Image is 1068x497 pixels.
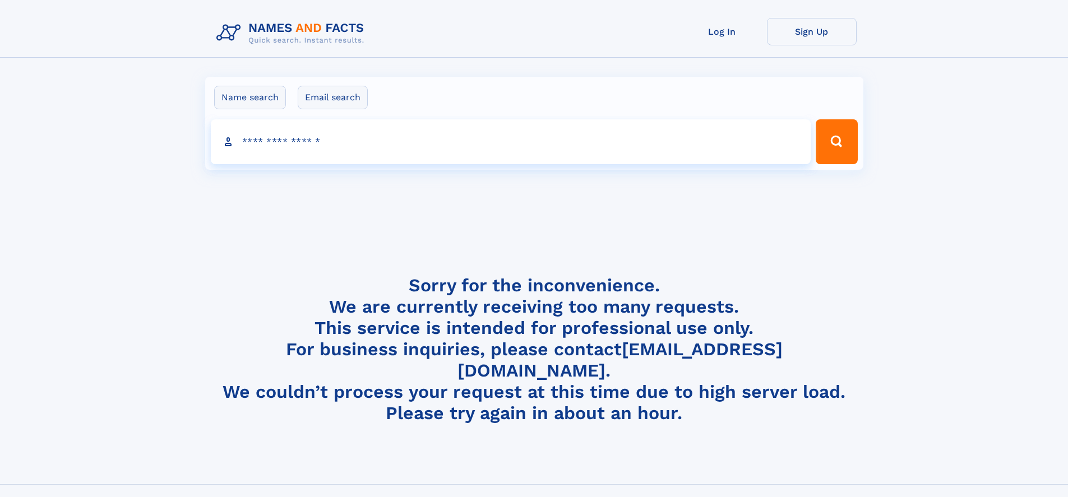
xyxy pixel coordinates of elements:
[211,119,811,164] input: search input
[214,86,286,109] label: Name search
[212,18,373,48] img: Logo Names and Facts
[212,275,857,424] h4: Sorry for the inconvenience. We are currently receiving too many requests. This service is intend...
[298,86,368,109] label: Email search
[457,338,783,381] a: [EMAIL_ADDRESS][DOMAIN_NAME]
[816,119,857,164] button: Search Button
[767,18,857,45] a: Sign Up
[677,18,767,45] a: Log In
